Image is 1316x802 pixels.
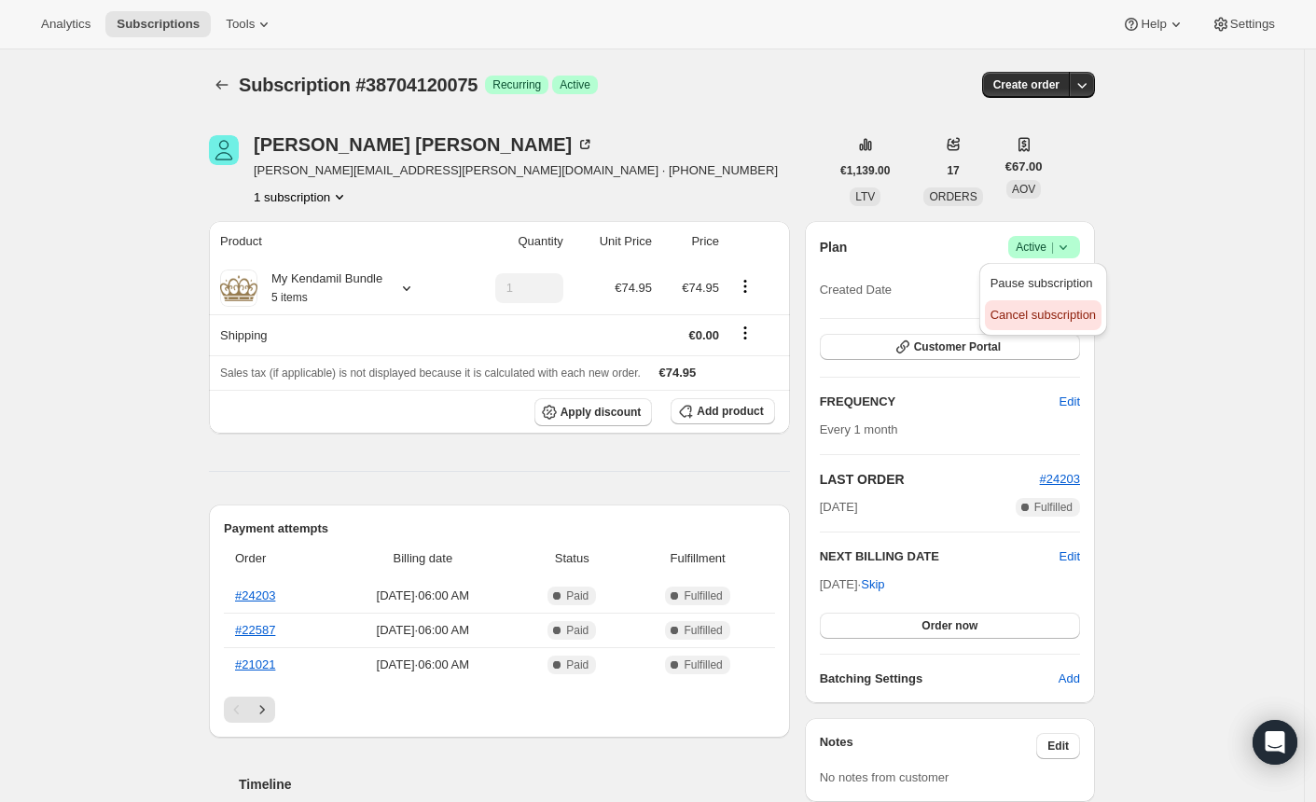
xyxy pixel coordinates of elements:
span: Edit [1060,393,1080,411]
span: Fulfilled [684,623,722,638]
button: €1,139.00 [829,158,901,184]
span: Create order [993,77,1060,92]
th: Price [658,221,725,262]
h2: FREQUENCY [820,393,1060,411]
button: Shipping actions [730,323,760,343]
a: #24203 [1040,472,1080,486]
button: Cancel subscription [985,300,1101,330]
span: €74.95 [659,366,697,380]
span: Paid [566,588,589,603]
span: [DATE] · [820,577,885,591]
span: [DATE] [820,498,858,517]
a: #21021 [235,657,275,671]
span: Created Date [820,281,892,299]
span: Fulfilled [684,588,722,603]
button: Tools [215,11,284,37]
span: | [1051,240,1054,255]
button: Edit [1048,387,1091,417]
span: Analytics [41,17,90,32]
span: AOV [1012,183,1035,196]
a: #24203 [235,588,275,602]
span: Fulfilled [684,657,722,672]
span: Subscription #38704120075 [239,75,478,95]
button: Product actions [254,187,349,206]
button: Edit [1036,733,1080,759]
th: Product [209,221,459,262]
span: Every 1 month [820,422,898,436]
span: [DATE] · 06:00 AM [334,587,512,605]
button: Product actions [730,276,760,297]
span: Settings [1230,17,1275,32]
span: Paid [566,657,589,672]
button: Order now [820,613,1080,639]
span: €74.95 [682,281,719,295]
span: Pause subscription [990,276,1093,290]
span: Billing date [334,549,512,568]
span: Order now [921,618,977,633]
span: LTV [855,190,875,203]
span: €67.00 [1005,158,1043,176]
button: Next [249,697,275,723]
th: Order [224,538,328,579]
small: 5 items [271,291,308,304]
button: Analytics [30,11,102,37]
span: [PERSON_NAME][EMAIL_ADDRESS][PERSON_NAME][DOMAIN_NAME] · [PHONE_NUMBER] [254,161,778,180]
span: Cancel subscription [990,308,1096,322]
button: Customer Portal [820,334,1080,360]
span: Add [1059,670,1080,688]
th: Unit Price [569,221,658,262]
button: Help [1111,11,1196,37]
span: [DATE] · 06:00 AM [334,621,512,640]
button: Add [1047,664,1091,694]
span: [DATE] · 06:00 AM [334,656,512,674]
span: Apply discount [561,405,642,420]
h2: Payment attempts [224,519,775,538]
span: Paid [566,623,589,638]
span: 17 [947,163,959,178]
span: Tools [226,17,255,32]
span: Edit [1047,739,1069,754]
a: #22587 [235,623,275,637]
span: €0.00 [688,328,719,342]
h2: NEXT BILLING DATE [820,547,1060,566]
span: Active [1016,238,1073,256]
button: Add product [671,398,774,424]
span: Customer Portal [914,339,1001,354]
span: Sales tax (if applicable) is not displayed because it is calculated with each new order. [220,366,641,380]
span: Skip [861,575,884,594]
span: €74.95 [615,281,652,295]
th: Shipping [209,314,459,355]
button: Subscriptions [209,72,235,98]
h6: Batching Settings [820,670,1059,688]
nav: Pagination [224,697,775,723]
h2: Timeline [239,775,790,794]
button: Subscriptions [105,11,211,37]
div: [PERSON_NAME] [PERSON_NAME] [254,135,594,154]
span: Megan Scully [209,135,239,165]
button: #24203 [1040,470,1080,489]
button: Settings [1200,11,1286,37]
span: Add product [697,404,763,419]
span: Status [523,549,621,568]
span: Recurring [492,77,541,92]
button: Apply discount [534,398,653,426]
span: ORDERS [929,190,977,203]
span: Subscriptions [117,17,200,32]
button: Skip [850,570,895,600]
button: Edit [1060,547,1080,566]
button: Create order [982,72,1071,98]
span: Active [560,77,590,92]
h3: Notes [820,733,1037,759]
th: Quantity [459,221,569,262]
span: €1,139.00 [840,163,890,178]
span: No notes from customer [820,770,949,784]
span: Help [1141,17,1166,32]
button: 17 [935,158,970,184]
h2: Plan [820,238,848,256]
div: Open Intercom Messenger [1253,720,1297,765]
span: Fulfillment [632,549,764,568]
button: Pause subscription [985,269,1101,298]
div: My Kendamil Bundle [257,270,382,307]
